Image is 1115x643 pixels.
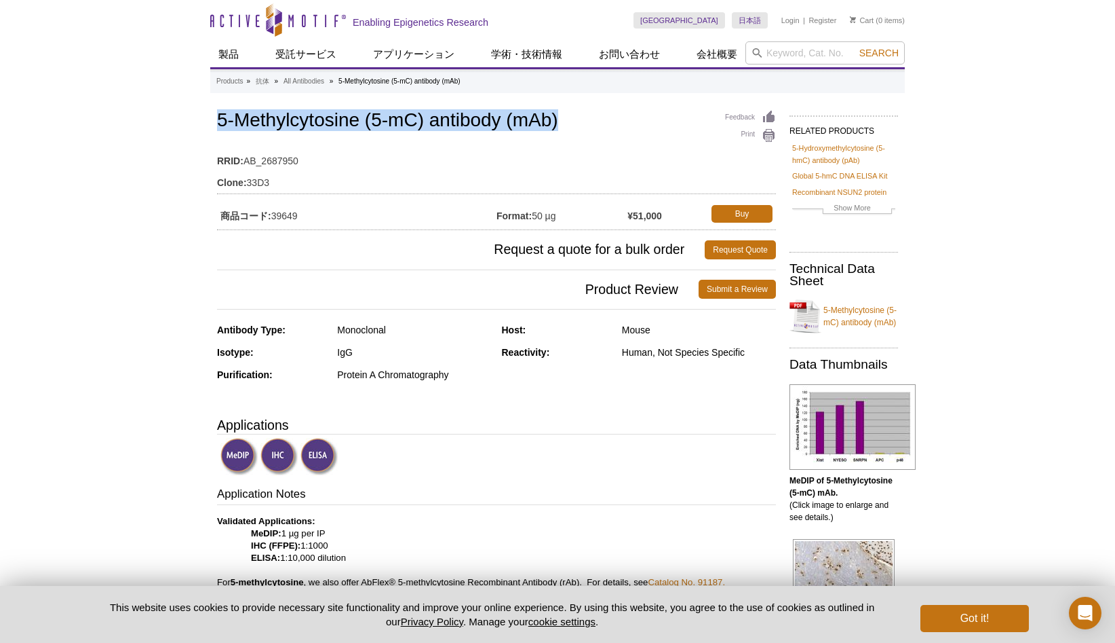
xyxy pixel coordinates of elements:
[483,41,570,67] a: 学術・技術情報
[528,616,595,627] button: cookie settings
[231,577,304,587] b: 5-methylcytosine
[850,16,856,23] img: Your Cart
[217,415,776,435] h3: Applications
[859,48,899,58] span: Search
[633,12,725,29] a: [GEOGRAPHIC_DATA]
[275,77,279,85] li: »
[496,202,627,226] td: 50 µg
[246,77,250,85] li: »
[789,359,898,371] h2: Data Thumbnails
[365,41,463,67] a: アプリケーション
[217,325,286,335] strong: Antibody Type:
[792,142,895,166] a: 5-Hydroxymethylcytosine (5-hmC) antibody (pAb)
[217,369,273,380] strong: Purification:
[850,12,905,29] li: (0 items)
[337,346,491,359] div: IgG
[260,438,298,475] img: Immunohistochemistry Validated
[622,324,776,336] div: Mouse
[789,384,916,470] img: 5-Methylcytosine (5-mC) antibody (mAb) tested by MeDIP analysis.
[496,210,532,222] strong: Format:
[792,170,887,182] a: Global 5-hmC DNA ELISA Kit
[337,324,491,336] div: Monoclonal
[920,605,1029,632] button: Got it!
[725,128,776,143] a: Print
[781,16,800,25] a: Login
[217,516,315,526] b: Validated Applications:
[502,325,526,335] strong: Host:
[217,347,254,358] strong: Isotype:
[217,168,776,190] td: 33D3
[732,12,768,29] a: 日本語
[337,369,491,381] div: Protein A Chromatography
[502,347,550,358] strong: Reactivity:
[627,210,662,222] strong: ¥51,000
[725,110,776,125] a: Feedback
[300,438,338,475] img: Enzyme-linked Immunosorbent Assay Validated
[267,41,345,67] a: 受託サービス
[217,515,776,589] p: 1 µg per IP 1:1000 1:10,000 dilution For , we also offer AbFlex® 5-methylcytosine Recombinant Ant...
[789,476,893,498] b: MeDIP of 5-Methylcytosine (5-mC) mAb.
[699,280,776,299] a: Submit a Review
[217,155,243,167] strong: RRID:
[217,177,247,189] strong: Clone:
[855,47,903,59] button: Search
[803,12,805,29] li: |
[220,438,258,475] img: Methyl-DNA Immunoprecipitation Validated
[622,346,776,359] div: Human, Not Species Specific
[850,16,874,25] a: Cart
[251,540,300,551] strong: IHC (FFPE):
[711,205,772,223] a: Buy
[789,475,898,523] p: (Click image to enlarge and see details.)
[86,600,898,629] p: This website uses cookies to provide necessary site functionality and improve your online experie...
[217,240,705,259] span: Request a quote for a bulk order
[789,263,898,287] h2: Technical Data Sheet
[789,115,898,140] h2: RELATED PRODUCTS
[401,616,463,627] a: Privacy Policy
[353,16,488,29] h2: Enabling Epigenetics Research
[745,41,905,65] input: Keyword, Cat. No.
[216,75,243,88] a: Products
[217,147,776,168] td: AB_2687950
[330,77,334,85] li: »
[251,553,280,563] strong: ELISA:
[648,577,725,587] a: Catalog No. 91187.
[705,240,776,259] a: Request Quote
[251,528,281,538] strong: MeDIP:
[217,280,699,299] span: Product Review
[217,486,776,505] h3: Application Notes
[808,16,836,25] a: Register
[792,186,886,198] a: Recombinant NSUN2 protein
[591,41,668,67] a: お問い合わせ
[217,202,496,226] td: 39649
[256,75,269,88] a: 抗体
[789,296,898,337] a: 5-Methylcytosine (5-mC) antibody (mAb)
[210,41,247,67] a: 製品
[217,110,776,133] h1: 5-Methylcytosine (5-mC) antibody (mAb)
[338,77,461,85] li: 5-Methylcytosine (5-mC) antibody (mAb)
[688,41,745,67] a: 会社概要
[283,75,324,88] a: All Antibodies
[792,202,895,217] a: Show More
[1069,597,1101,629] div: Open Intercom Messenger
[220,210,271,222] strong: 商品コード:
